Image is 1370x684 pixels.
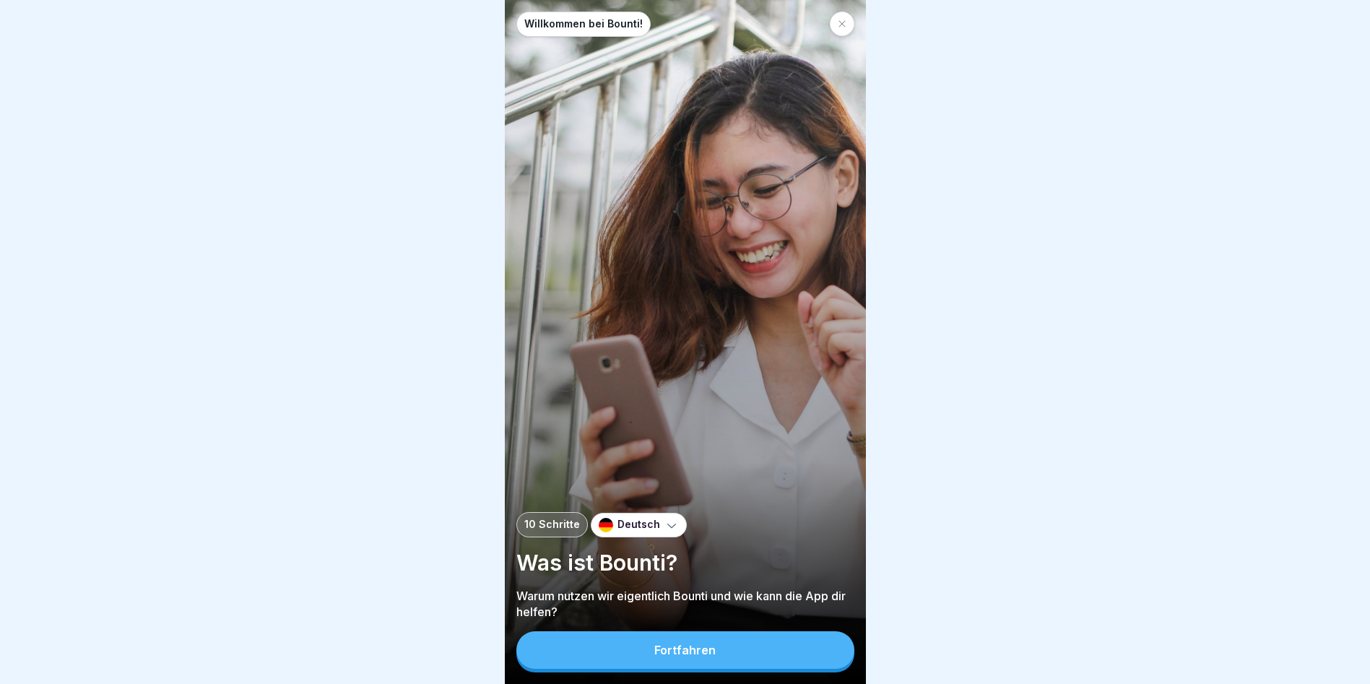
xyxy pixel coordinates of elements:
[654,644,716,657] div: Fortfahren
[599,518,613,532] img: de.svg
[524,18,643,30] p: Willkommen bei Bounti!
[516,588,854,620] p: Warum nutzen wir eigentlich Bounti und wie kann die App dir helfen?
[617,519,660,531] p: Deutsch
[516,549,854,576] p: Was ist Bounti?
[516,631,854,669] button: Fortfahren
[524,519,580,531] p: 10 Schritte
